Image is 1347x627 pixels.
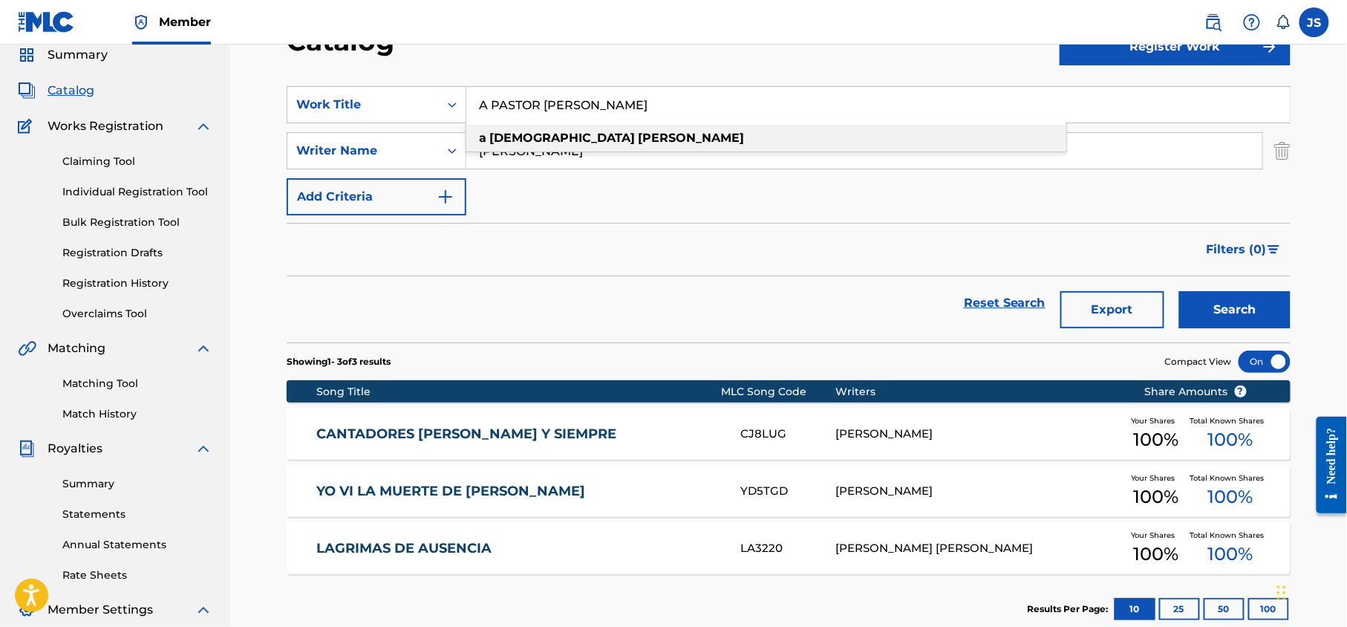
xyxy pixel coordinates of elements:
img: expand [195,440,212,458]
img: Catalog [18,82,36,100]
img: Summary [18,46,36,64]
div: Song Title [317,384,722,400]
span: Total Known Shares [1190,472,1271,484]
span: Royalties [48,440,102,458]
a: Reset Search [956,287,1053,319]
img: MLC Logo [18,11,75,33]
div: LA3220 [740,540,835,557]
span: 100 % [1207,484,1253,510]
span: Member Settings [48,601,153,619]
button: Search [1179,291,1291,328]
a: LAGRIMAS DE AUSENCIA [317,540,721,557]
img: Member Settings [18,601,36,619]
img: expand [195,117,212,135]
span: 100 % [1133,484,1178,510]
a: CatalogCatalog [18,82,94,100]
span: Your Shares [1131,530,1181,541]
strong: a [479,131,486,145]
div: User Menu [1299,7,1329,37]
button: Add Criteria [287,178,466,215]
button: 10 [1115,598,1155,620]
iframe: Chat Widget [1273,556,1347,627]
div: Arrastrar [1277,571,1286,615]
div: Work Title [296,96,430,114]
span: Total Known Shares [1190,415,1271,426]
a: Registration Drafts [62,245,212,261]
span: Summary [48,46,108,64]
div: Help [1237,7,1267,37]
div: Writer Name [296,142,430,160]
div: [PERSON_NAME] [PERSON_NAME] [836,540,1122,557]
div: CJ8LUG [740,426,835,443]
img: Royalties [18,440,36,458]
span: 100 % [1133,541,1178,568]
button: 25 [1159,598,1200,620]
a: Individual Registration Tool [62,184,212,200]
span: 100 % [1207,426,1253,453]
a: CANTADORES [PERSON_NAME] Y SIEMPRE [317,426,721,443]
img: help [1243,13,1261,31]
a: Match History [62,406,212,422]
span: 100 % [1133,426,1178,453]
a: Overclaims Tool [62,306,212,322]
button: Export [1060,291,1164,328]
div: Notifications [1276,15,1291,30]
strong: [DEMOGRAPHIC_DATA] [489,131,635,145]
a: Annual Statements [62,537,212,553]
button: 50 [1204,598,1245,620]
div: Widget de chat [1273,556,1347,627]
a: SummarySummary [18,46,108,64]
span: 100 % [1207,541,1253,568]
img: Delete Criterion [1274,132,1291,169]
img: Works Registration [18,117,37,135]
span: Member [159,13,211,30]
form: Search Form [287,86,1291,342]
img: Top Rightsholder [132,13,150,31]
img: expand [195,340,212,357]
div: MLC Song Code [722,384,836,400]
span: Share Amounts [1145,384,1247,400]
a: Registration History [62,276,212,291]
a: Bulk Registration Tool [62,215,212,230]
span: Catalog [48,82,94,100]
span: Filters ( 0 ) [1207,241,1267,259]
button: Filters (0) [1198,231,1291,268]
img: Matching [18,340,36,357]
button: Register Work [1060,28,1291,65]
span: Total Known Shares [1190,530,1271,541]
a: Summary [62,476,212,492]
div: [PERSON_NAME] [836,426,1122,443]
img: filter [1268,245,1280,254]
img: search [1204,13,1222,31]
span: Compact View [1165,355,1232,368]
span: Matching [48,340,105,357]
button: 100 [1248,598,1289,620]
p: Results Per Page: [1028,602,1112,616]
img: f7272a7cc735f4ea7f67.svg [1261,38,1279,56]
img: 9d2ae6d4665cec9f34b9.svg [437,188,454,206]
span: Your Shares [1131,472,1181,484]
a: Matching Tool [62,376,212,392]
img: expand [195,601,212,619]
div: YD5TGD [740,483,835,500]
span: Your Shares [1131,415,1181,426]
div: [PERSON_NAME] [836,483,1122,500]
p: Showing 1 - 3 of 3 results [287,355,391,368]
span: ? [1235,386,1247,397]
a: YO VI LA MUERTE DE [PERSON_NAME] [317,483,721,500]
a: Rate Sheets [62,568,212,583]
div: Writers [836,384,1122,400]
span: Works Registration [48,117,163,135]
iframe: Resource Center [1305,406,1347,525]
a: Claiming Tool [62,154,212,169]
a: Statements [62,507,212,522]
strong: [PERSON_NAME] [638,131,744,145]
a: Public Search [1198,7,1228,37]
